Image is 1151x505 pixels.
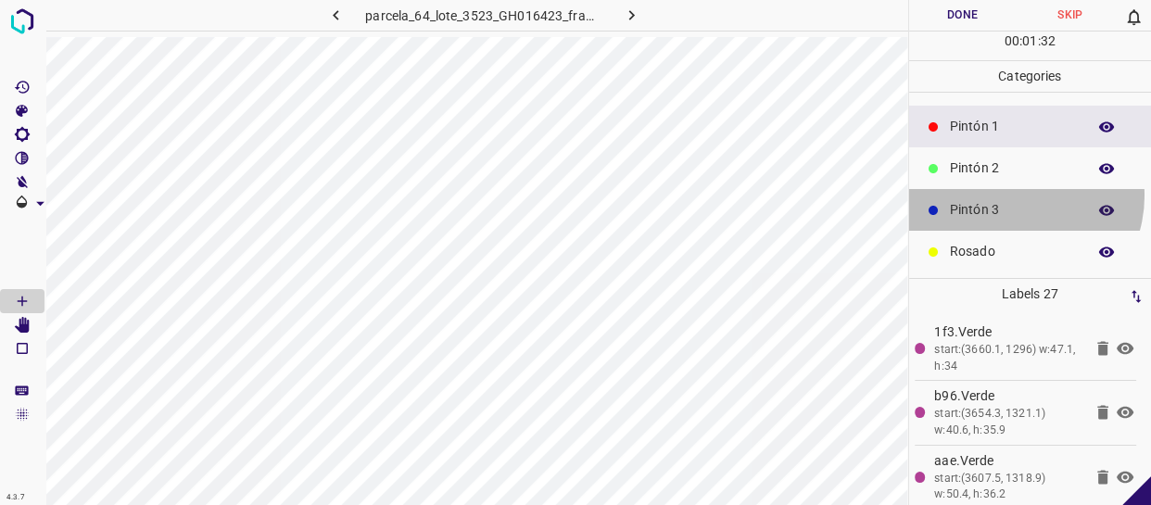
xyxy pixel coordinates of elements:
[934,471,1082,503] div: start:(3607.5, 1318.9) w:50.4, h:36.2
[365,5,601,31] h6: parcela_64_lote_3523_GH016423_frame_00207_200266.jpg
[950,158,1077,178] p: Pintón 2
[934,386,1082,406] p: b96.Verde
[1005,32,1056,60] div: : :
[1041,32,1056,51] p: 32
[934,451,1082,471] p: aae.Verde
[2,490,30,505] div: 4.3.7
[915,279,1146,309] p: Labels 27
[6,5,39,38] img: logo
[950,200,1077,220] p: Pintón 3
[950,117,1077,136] p: Pintón 1
[1022,32,1037,51] p: 01
[950,242,1077,261] p: Rosado
[934,342,1082,374] div: start:(3660.1, 1296) w:47.1, h:34
[934,322,1082,342] p: 1f3.Verde
[934,406,1082,438] div: start:(3654.3, 1321.1) w:40.6, h:35.9
[1005,32,1019,51] p: 00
